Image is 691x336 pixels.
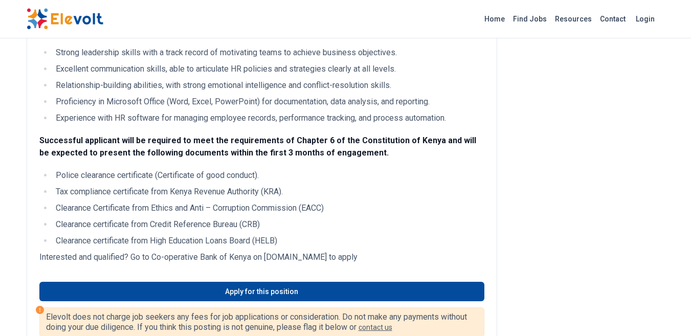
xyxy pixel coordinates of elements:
li: Clearance certificate from Credit Reference Bureau (CRB) [53,218,484,231]
li: Tax compliance certificate from Kenya Revenue Authority (KRA). [53,186,484,198]
iframe: Chat Widget [640,287,691,336]
li: Experience with HR software for managing employee records, performance tracking, and process auto... [53,112,484,124]
li: Clearance Certificate from Ethics and Anti – Corruption Commission (EACC) [53,202,484,214]
li: Clearance certificate from High Education Loans Board (HELB) [53,235,484,247]
img: Elevolt [27,8,103,30]
p: Interested and qualified? Go to Co-operative Bank of Kenya on [DOMAIN_NAME] to apply [39,251,484,263]
p: Elevolt does not charge job seekers any fees for job applications or consideration. Do not make a... [46,312,478,332]
li: Police clearance certificate (Certificate of good conduct). [53,169,484,182]
li: Relationship-building abilities, with strong emotional intelligence and conflict-resolution skills. [53,79,484,92]
li: Strong leadership skills with a track record of motivating teams to achieve business objectives. [53,47,484,59]
strong: Successful applicant will be required to meet the requirements of Chapter 6 of the Constitution o... [39,136,476,158]
a: Resources [551,11,596,27]
a: Contact [596,11,630,27]
a: Apply for this position [39,282,484,301]
a: contact us [359,323,392,331]
a: Login [630,9,661,29]
li: Excellent communication skills, able to articulate HR policies and strategies clearly at all levels. [53,63,484,75]
li: Proficiency in Microsoft Office (Word, Excel, PowerPoint) for documentation, data analysis, and r... [53,96,484,108]
a: Find Jobs [509,11,551,27]
a: Home [480,11,509,27]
